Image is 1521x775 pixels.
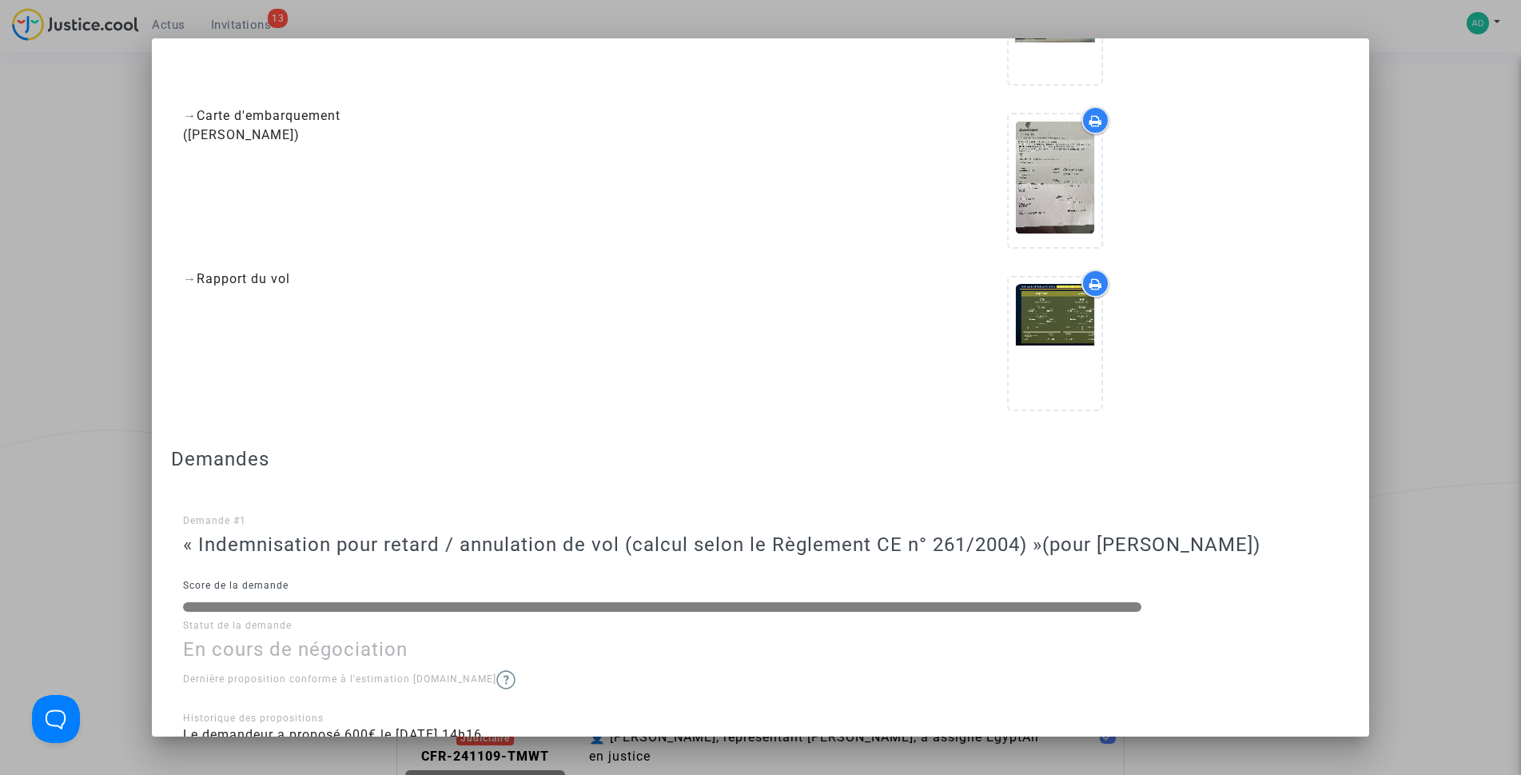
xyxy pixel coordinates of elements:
[183,271,197,286] span: →
[171,448,1349,471] h3: Demandes
[183,511,1337,531] p: Demande #1
[183,126,748,145] div: ([PERSON_NAME])
[183,533,1337,557] h3: « Indemnisation pour retard / annulation de vol (calcul selon le Règlement CE n° 261/2004) »
[183,711,1337,725] div: Historique des propositions
[1042,533,1260,556] span: (pour [PERSON_NAME])
[183,727,482,742] span: Le demandeur a proposé 600€ le [DATE] 14h16
[183,673,516,685] span: Dernière proposition conforme à l'estimation [DOMAIN_NAME]
[496,670,516,689] img: help.svg
[183,106,748,126] div: Carte d'embarquement
[32,695,80,743] iframe: Help Scout Beacon - Open
[183,638,1337,661] h3: En cours de négociation
[183,616,1337,636] p: Statut de la demande
[183,576,1337,596] p: Score de la demande
[183,108,197,123] span: →
[183,270,748,289] div: Rapport du vol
